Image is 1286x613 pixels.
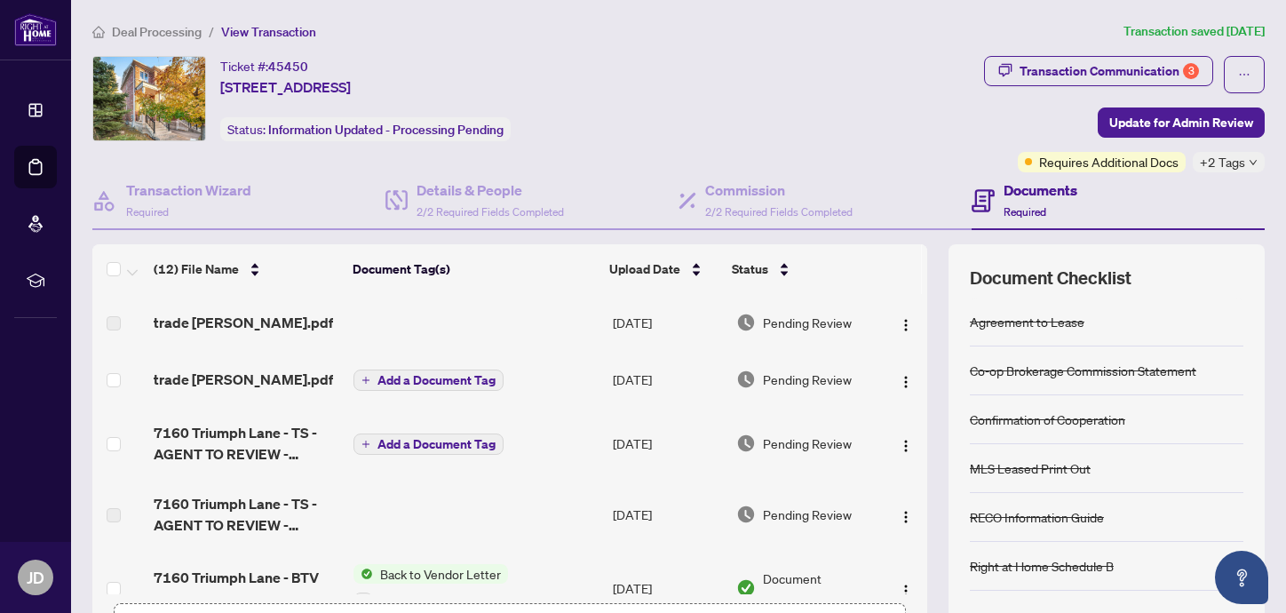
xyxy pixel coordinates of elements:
[268,59,308,75] span: 45450
[970,507,1104,527] div: RECO Information Guide
[209,21,214,42] li: /
[353,433,504,456] button: Add a Document Tag
[606,408,729,479] td: [DATE]
[417,205,564,219] span: 2/2 Required Fields Completed
[892,574,920,602] button: Logo
[1109,108,1253,137] span: Update for Admin Review
[353,434,504,455] button: Add a Document Tag
[606,294,729,351] td: [DATE]
[899,375,913,389] img: Logo
[732,259,768,279] span: Status
[763,569,877,608] span: Document Approved
[27,565,44,590] span: JD
[1215,551,1268,604] button: Open asap
[705,179,853,201] h4: Commission
[763,370,852,389] span: Pending Review
[763,434,852,453] span: Pending Review
[353,370,504,391] button: Add a Document Tag
[1039,152,1179,171] span: Requires Additional Docs
[970,458,1091,478] div: MLS Leased Print Out
[970,556,1114,576] div: Right at Home Schedule B
[606,479,729,550] td: [DATE]
[725,244,878,294] th: Status
[14,13,57,46] img: logo
[736,434,756,453] img: Document Status
[984,56,1213,86] button: Transaction Communication3
[353,564,373,584] img: Status Icon
[899,584,913,598] img: Logo
[763,313,852,332] span: Pending Review
[970,266,1131,291] span: Document Checklist
[154,493,339,536] span: 7160 Triumph Lane - TS - AGENT TO REVIEW -[PERSON_NAME].pdf
[1183,63,1199,79] div: 3
[736,578,756,598] img: Document Status
[154,312,333,333] span: trade [PERSON_NAME].pdf
[892,429,920,458] button: Logo
[1004,179,1077,201] h4: Documents
[609,259,680,279] span: Upload Date
[147,244,345,294] th: (12) File Name
[353,369,504,392] button: Add a Document Tag
[221,24,316,40] span: View Transaction
[154,567,339,609] span: 7160 Triumph Lane - BTV LETTER.pdf
[892,500,920,529] button: Logo
[417,179,564,201] h4: Details & People
[377,438,496,450] span: Add a Document Tag
[1249,158,1258,167] span: down
[154,259,239,279] span: (12) File Name
[154,422,339,465] span: 7160 Triumph Lane - TS - AGENT TO REVIEW -[PERSON_NAME].pdf
[1020,57,1199,85] div: Transaction Communication
[126,179,251,201] h4: Transaction Wizard
[93,57,205,140] img: IMG-W12287565_1.jpg
[154,369,333,390] span: trade [PERSON_NAME].pdf
[606,351,729,408] td: [DATE]
[361,440,370,449] span: plus
[736,313,756,332] img: Document Status
[112,24,202,40] span: Deal Processing
[1238,68,1250,81] span: ellipsis
[1123,21,1265,42] article: Transaction saved [DATE]
[92,26,105,38] span: home
[377,374,496,386] span: Add a Document Tag
[970,312,1084,331] div: Agreement to Lease
[1200,152,1245,172] span: +2 Tags
[899,439,913,453] img: Logo
[353,564,508,612] button: Status IconBack to Vendor Letter
[705,205,853,219] span: 2/2 Required Fields Completed
[899,318,913,332] img: Logo
[892,308,920,337] button: Logo
[736,370,756,389] img: Document Status
[899,510,913,524] img: Logo
[602,244,725,294] th: Upload Date
[736,505,756,524] img: Document Status
[1098,107,1265,138] button: Update for Admin Review
[970,410,1125,429] div: Confirmation of Cooperation
[763,505,852,524] span: Pending Review
[268,122,504,138] span: Information Updated - Processing Pending
[220,56,308,76] div: Ticket #:
[361,376,370,385] span: plus
[892,365,920,394] button: Logo
[220,117,511,141] div: Status:
[126,205,169,219] span: Required
[345,244,602,294] th: Document Tag(s)
[970,361,1196,380] div: Co-op Brokerage Commission Statement
[1004,205,1046,219] span: Required
[373,564,508,584] span: Back to Vendor Letter
[220,76,351,98] span: [STREET_ADDRESS]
